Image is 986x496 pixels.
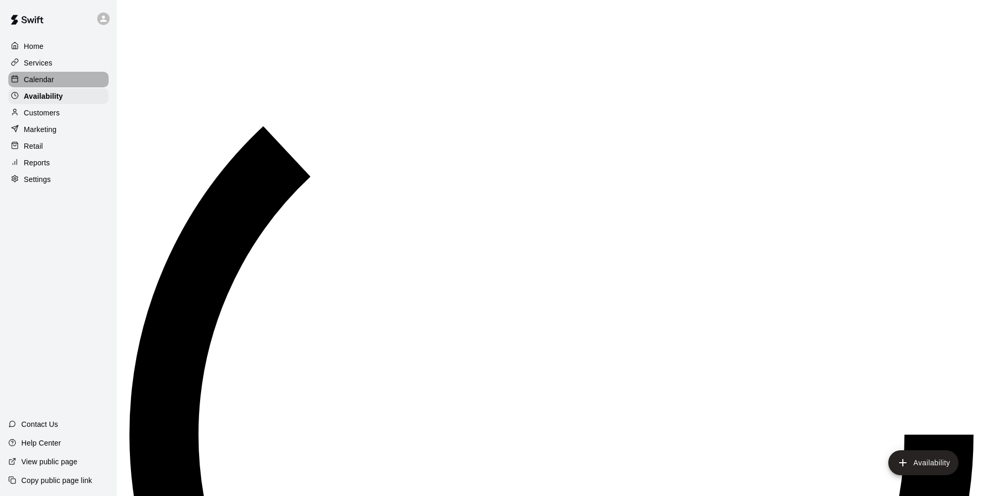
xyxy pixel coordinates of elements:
[8,155,109,171] a: Reports
[8,138,109,154] a: Retail
[8,122,109,137] a: Marketing
[888,450,958,475] button: add
[24,74,54,85] p: Calendar
[24,58,52,68] p: Services
[21,456,77,467] p: View public page
[24,108,60,118] p: Customers
[8,55,109,71] a: Services
[21,475,92,486] p: Copy public page link
[21,419,58,429] p: Contact Us
[24,91,63,101] p: Availability
[24,41,44,51] p: Home
[8,105,109,121] a: Customers
[21,438,61,448] p: Help Center
[8,72,109,87] a: Calendar
[24,174,51,185] p: Settings
[24,158,50,168] p: Reports
[8,172,109,187] a: Settings
[24,141,43,151] p: Retail
[8,38,109,54] a: Home
[8,88,109,104] a: Availability
[24,124,57,135] p: Marketing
